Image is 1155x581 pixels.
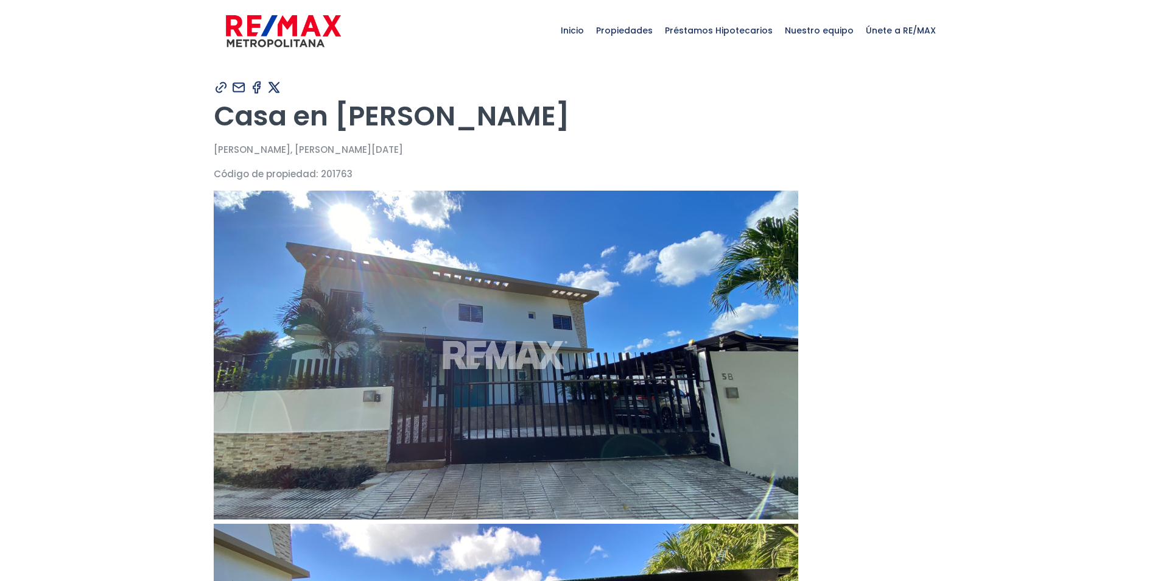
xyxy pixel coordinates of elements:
span: Propiedades [590,12,659,49]
img: Compartir [231,80,247,95]
span: 201763 [321,167,353,180]
span: Inicio [555,12,590,49]
span: Únete a RE/MAX [860,12,942,49]
h1: Casa en [PERSON_NAME] [214,99,942,133]
span: Código de propiedad: [214,167,318,180]
img: Compartir [249,80,264,95]
img: remax-metropolitana-logo [226,13,341,49]
span: Préstamos Hipotecarios [659,12,779,49]
img: Casa en Isabel Villas [214,191,798,519]
span: Nuestro equipo [779,12,860,49]
img: Compartir [214,80,229,95]
img: Compartir [267,80,282,95]
p: [PERSON_NAME], [PERSON_NAME][DATE] [214,142,942,157]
